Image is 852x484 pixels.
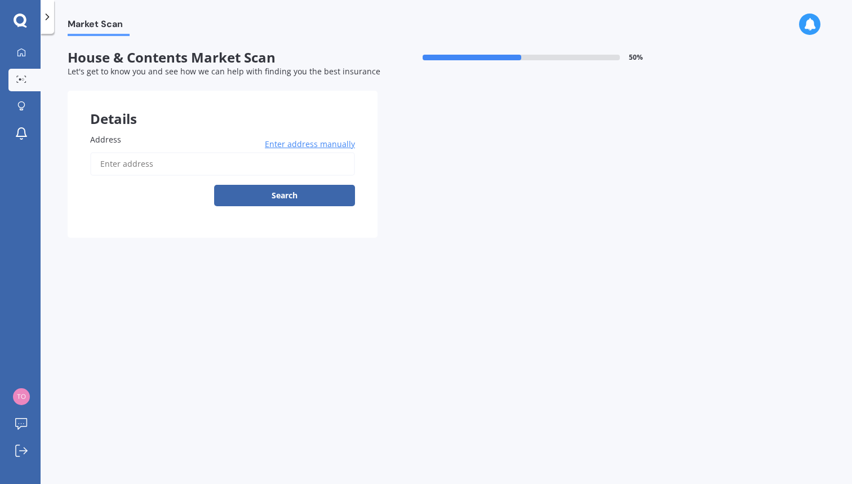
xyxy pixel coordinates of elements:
span: Address [90,134,121,145]
input: Enter address [90,152,355,176]
div: Details [68,91,378,125]
button: Search [214,185,355,206]
span: House & Contents Market Scan [68,50,378,66]
img: 1c0c991cec566ad1467dc838ea3fc525 [13,388,30,405]
span: 50 % [629,54,643,61]
span: Let's get to know you and see how we can help with finding you the best insurance [68,66,380,77]
span: Market Scan [68,19,130,34]
span: Enter address manually [265,139,355,150]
